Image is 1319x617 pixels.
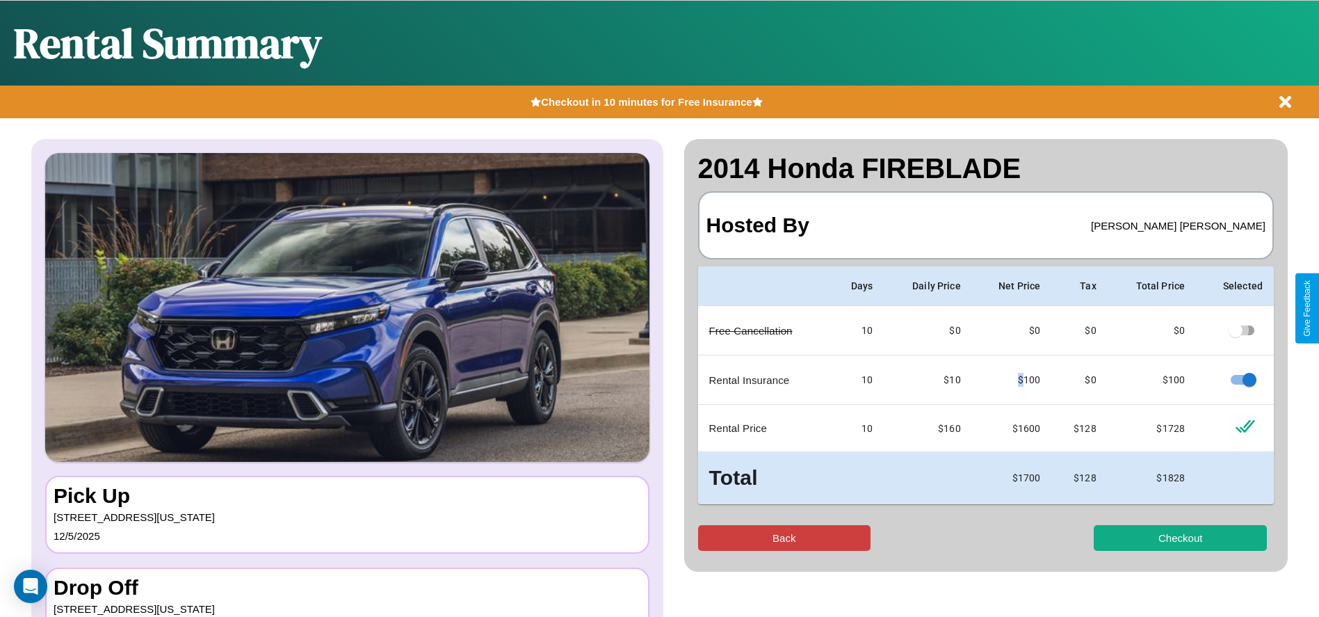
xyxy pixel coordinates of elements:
[829,266,884,306] th: Days
[709,321,818,340] p: Free Cancellation
[1051,405,1107,452] td: $ 128
[1302,280,1312,337] div: Give Feedback
[541,96,752,108] b: Checkout in 10 minutes for Free Insurance
[1196,266,1274,306] th: Selected
[829,355,884,405] td: 10
[972,266,1052,306] th: Net Price
[709,419,818,438] p: Rental Price
[1051,306,1107,355] td: $0
[829,306,884,355] td: 10
[1108,266,1197,306] th: Total Price
[1051,355,1107,405] td: $0
[698,153,1275,184] h2: 2014 Honda FIREBLADE
[54,508,641,527] p: [STREET_ADDRESS][US_STATE]
[972,355,1052,405] td: $ 100
[54,527,641,545] p: 12 / 5 / 2025
[1094,525,1267,551] button: Checkout
[884,306,971,355] td: $0
[972,306,1052,355] td: $ 0
[1108,405,1197,452] td: $ 1728
[709,371,818,390] p: Rental Insurance
[1051,452,1107,504] td: $ 128
[698,266,1275,504] table: simple table
[54,576,641,600] h3: Drop Off
[972,405,1052,452] td: $ 1600
[1108,452,1197,504] td: $ 1828
[884,266,971,306] th: Daily Price
[1051,266,1107,306] th: Tax
[884,405,971,452] td: $ 160
[14,15,322,72] h1: Rental Summary
[829,405,884,452] td: 10
[1108,306,1197,355] td: $ 0
[706,200,809,251] h3: Hosted By
[1108,355,1197,405] td: $ 100
[54,484,641,508] h3: Pick Up
[972,452,1052,504] td: $ 1700
[14,570,47,603] div: Open Intercom Messenger
[698,525,871,551] button: Back
[1091,216,1265,235] p: [PERSON_NAME] [PERSON_NAME]
[709,463,818,493] h3: Total
[884,355,971,405] td: $10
